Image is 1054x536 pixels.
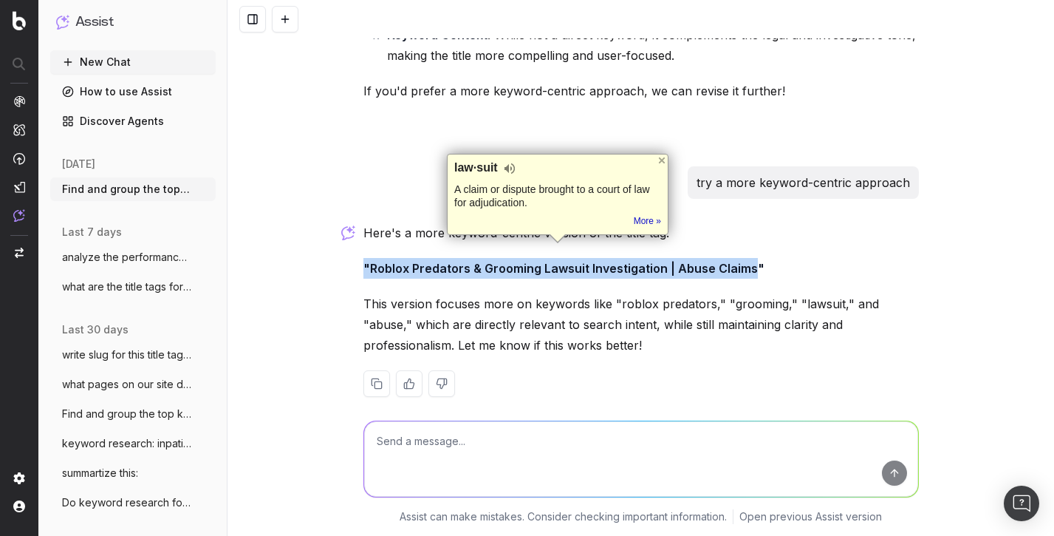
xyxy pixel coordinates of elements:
button: analyze the performance of our page on s [50,245,216,269]
span: last 30 days [62,322,129,337]
span: last 7 days [62,225,122,240]
img: My account [13,501,25,512]
a: How to use Assist [50,80,216,104]
li: : While not a direct keyword, it complements the legal and investigative tone, making the title m... [383,24,919,66]
span: keyword research: inpatient rehab [62,436,192,451]
a: Discover Agents [50,109,216,133]
p: try a more keyword-centric approach [697,172,910,193]
button: summartize this: [50,461,216,485]
span: summartize this: [62,466,138,481]
button: keyword research: inpatient rehab [50,432,216,455]
button: Find and group the top keywords for sta [50,402,216,426]
p: Assist can make mistakes. Consider checking important information. [400,509,727,524]
button: Find and group the top keywords for [PERSON_NAME] [50,177,216,201]
img: Intelligence [13,123,25,136]
h1: Assist [75,12,114,33]
button: Do keyword research for a lawsuit invest [50,491,216,515]
a: Open previous Assist version [739,509,882,524]
img: Analytics [13,95,25,107]
img: Activation [13,152,25,165]
img: Assist [13,209,25,222]
img: Setting [13,472,25,484]
span: what are the title tags for pages dealin [62,279,192,294]
span: [DATE] [62,157,95,172]
button: what pages on our site deal with shift d [50,373,216,396]
span: Find and group the top keywords for [PERSON_NAME] [62,182,192,197]
img: Assist [56,15,69,29]
img: Botify logo [13,11,26,30]
img: Switch project [15,248,24,258]
strong: "Roblox Predators & Grooming Lawsuit Investigation | Abuse Claims" [363,261,764,276]
p: If you'd prefer a more keyword-centric approach, we can revise it further! [363,81,919,101]
img: Botify assist logo [341,225,355,240]
img: Studio [13,181,25,193]
div: Open Intercom Messenger [1004,486,1039,521]
strong: Keyword Context [387,27,487,42]
button: write slug for this title tag: Starwood [50,343,216,367]
p: Here's a more keyword-centric version of the title tag: [363,223,919,243]
span: what pages on our site deal with shift d [62,377,192,392]
span: analyze the performance of our page on s [62,250,192,265]
button: Assist [56,12,210,33]
span: write slug for this title tag: Starwood [62,347,192,362]
button: what are the title tags for pages dealin [50,275,216,299]
p: This version focuses more on keywords like "roblox predators," "grooming," "lawsuit," and "abuse,... [363,294,919,356]
button: New Chat [50,50,216,74]
span: Do keyword research for a lawsuit invest [62,495,192,510]
span: Find and group the top keywords for sta [62,407,192,421]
